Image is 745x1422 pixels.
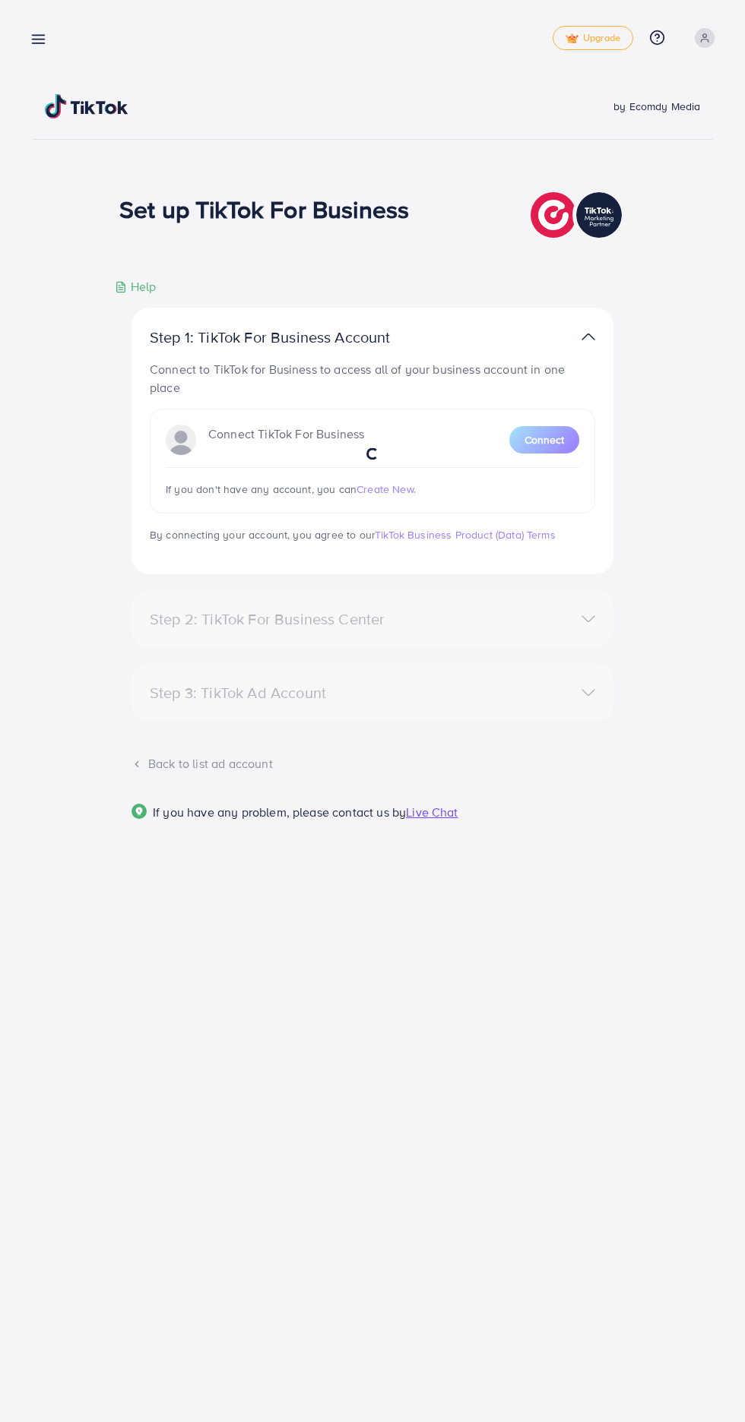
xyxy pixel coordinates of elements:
img: TikTok partner [531,188,626,242]
div: Back to list ad account [132,755,613,773]
img: tick [566,33,579,44]
span: Upgrade [566,33,620,44]
span: by Ecomdy Media [613,99,700,114]
p: Step 1: TikTok For Business Account [150,328,439,346]
a: tickUpgrade [553,26,633,50]
h1: Set up TikTok For Business [119,194,409,223]
span: Live Chat [406,804,458,820]
img: TikTok [45,94,128,118]
span: If you have any problem, please contact us by [153,804,406,820]
img: TikTok partner [582,326,595,348]
img: Popup guide [132,804,147,819]
div: Help [115,278,157,295]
